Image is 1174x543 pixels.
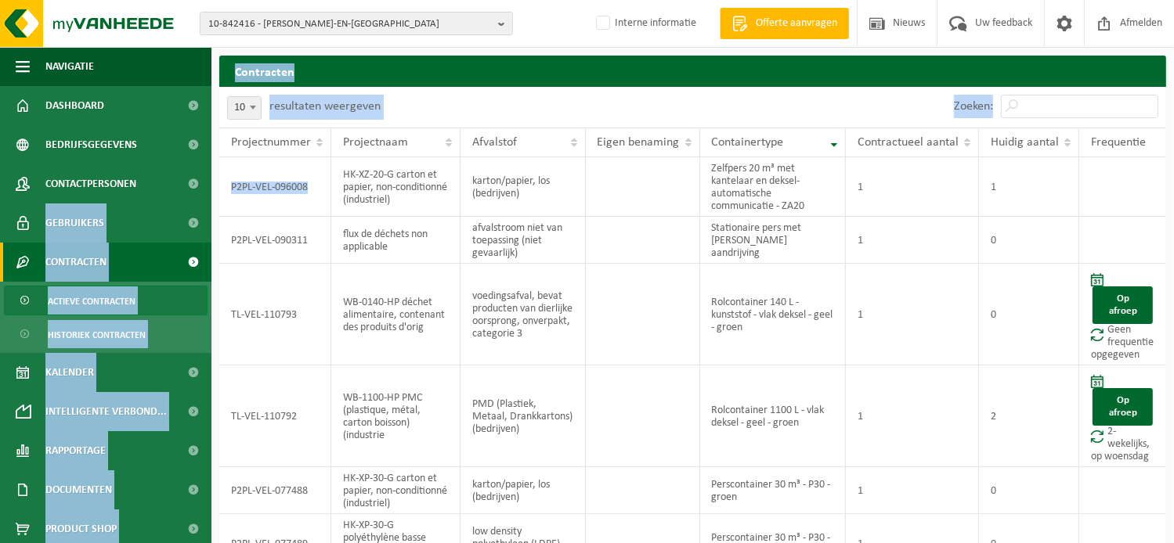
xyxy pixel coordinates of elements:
[45,47,94,86] span: Navigatie
[720,8,849,39] a: Offerte aanvragen
[231,136,311,149] span: Projectnummer
[45,164,136,203] span: Contactpersonen
[45,243,107,282] span: Contracten
[846,365,979,467] td: 1
[1091,136,1146,149] span: Frequentie
[461,217,585,264] td: afvalstroom niet van toepassing (niet gevaarlijk)
[979,365,1079,467] td: 2
[991,136,1059,149] span: Huidig aantal
[227,96,262,120] span: 10
[700,365,847,467] td: Rolcontainer 1100 L - vlak deksel - geel - groen
[48,320,146,350] span: Historiek contracten
[45,86,104,125] span: Dashboard
[700,467,847,514] td: Perscontainer 30 m³ - P30 - groen
[1079,365,1166,467] td: 2-wekelijks, op woensdag
[200,12,513,35] button: 10-842416 - [PERSON_NAME]-EN-[GEOGRAPHIC_DATA]
[219,264,331,365] td: TL-VEL-110793
[219,217,331,264] td: P2PL-VEL-090311
[45,353,94,392] span: Kalender
[269,100,381,113] label: resultaten weergeven
[954,101,993,113] label: Zoeken:
[1093,286,1153,324] a: Op afroep
[48,286,135,316] span: Actieve contracten
[219,157,331,217] td: P2PL-VEL-096008
[472,136,517,149] span: Afvalstof
[331,365,461,467] td: WB-1100-HP PMC (plastique, métal, carton boisson) (industrie
[219,467,331,514] td: P2PL-VEL-077488
[45,470,112,509] span: Documenten
[979,467,1079,514] td: 0
[598,136,680,149] span: Eigen benaming
[593,12,696,35] label: Interne informatie
[228,97,261,119] span: 10
[1079,264,1166,365] td: Geen frequentie opgegeven
[461,365,585,467] td: PMD (Plastiek, Metaal, Drankkartons) (bedrijven)
[846,217,979,264] td: 1
[45,392,167,431] span: Intelligente verbond...
[700,264,847,365] td: Rolcontainer 140 L - kunststof - vlak deksel - geel - groen
[846,467,979,514] td: 1
[331,157,461,217] td: HK-XZ-20-G carton et papier, non-conditionné (industriel)
[331,217,461,264] td: flux de déchets non applicable
[461,157,585,217] td: karton/papier, los (bedrijven)
[461,264,585,365] td: voedingsafval, bevat producten van dierlijke oorsprong, onverpakt, categorie 3
[712,136,784,149] span: Containertype
[846,264,979,365] td: 1
[331,467,461,514] td: HK-XP-30-G carton et papier, non-conditionné (industriel)
[331,264,461,365] td: WB-0140-HP déchet alimentaire, contenant des produits d'orig
[846,157,979,217] td: 1
[4,286,208,315] a: Actieve contracten
[343,136,408,149] span: Projectnaam
[45,203,104,243] span: Gebruikers
[45,125,137,164] span: Bedrijfsgegevens
[219,56,1166,86] h2: Contracten
[219,365,331,467] td: TL-VEL-110792
[700,217,847,264] td: Stationaire pers met [PERSON_NAME] aandrijving
[45,431,106,470] span: Rapportage
[979,217,1079,264] td: 0
[858,136,959,149] span: Contractueel aantal
[461,467,585,514] td: karton/papier, los (bedrijven)
[4,319,208,349] a: Historiek contracten
[1093,388,1153,426] a: Op afroep
[752,16,841,31] span: Offerte aanvragen
[979,264,1079,365] td: 0
[208,13,492,36] span: 10-842416 - [PERSON_NAME]-EN-[GEOGRAPHIC_DATA]
[700,157,847,217] td: Zelfpers 20 m³ met kantelaar en deksel-automatische communicatie - ZA20
[979,157,1079,217] td: 1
